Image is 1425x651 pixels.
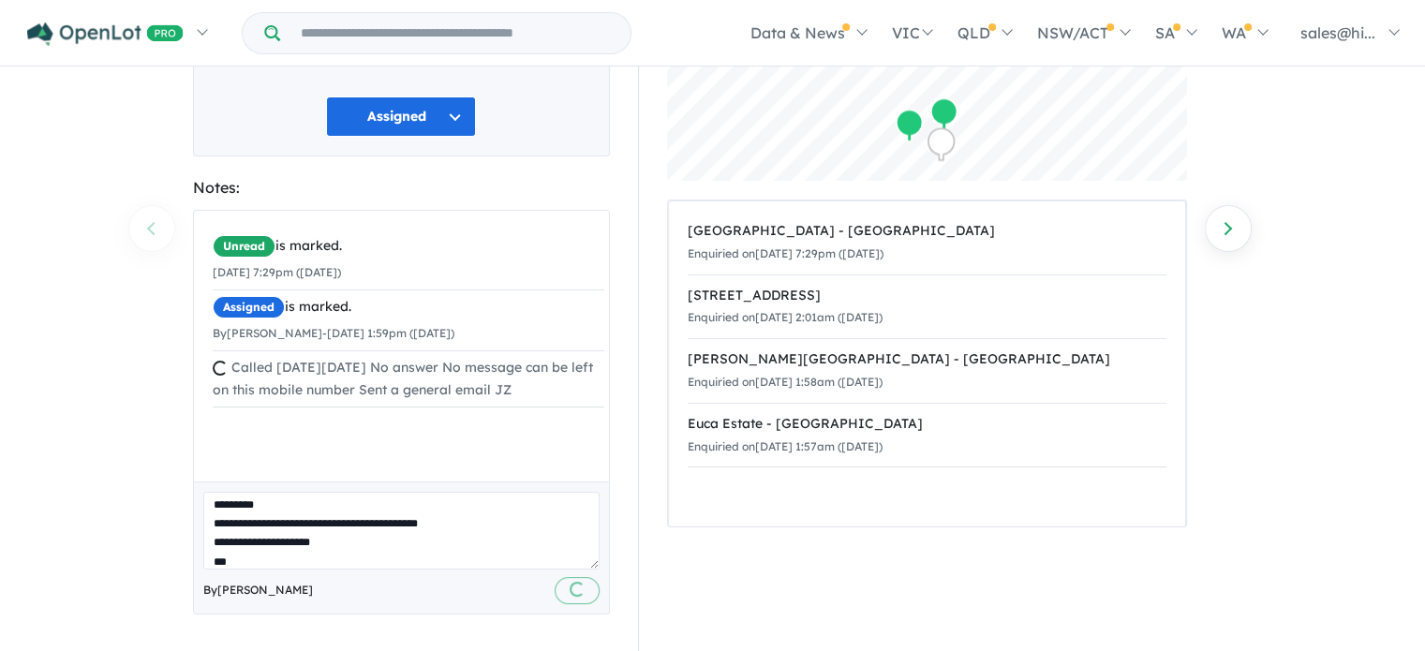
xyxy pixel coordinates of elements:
[203,581,313,599] span: By [PERSON_NAME]
[213,326,454,340] small: By [PERSON_NAME] - [DATE] 1:59pm ([DATE])
[213,359,593,398] span: Called [DATE][DATE] No answer No message can be left on this mobile number Sent a general email JZ
[284,13,627,53] input: Try estate name, suburb, builder or developer
[927,127,955,162] div: Map marker
[688,338,1166,404] a: [PERSON_NAME][GEOGRAPHIC_DATA] - [GEOGRAPHIC_DATA]Enquiried on[DATE] 1:58am ([DATE])
[1300,23,1375,42] span: sales@hi...
[688,310,883,324] small: Enquiried on [DATE] 2:01am ([DATE])
[213,235,275,258] span: Unread
[688,348,1166,371] div: [PERSON_NAME][GEOGRAPHIC_DATA] - [GEOGRAPHIC_DATA]
[213,265,341,279] small: [DATE] 7:29pm ([DATE])
[213,296,285,318] span: Assigned
[27,22,184,46] img: Openlot PRO Logo White
[326,96,476,137] button: Assigned
[688,220,1166,243] div: [GEOGRAPHIC_DATA] - [GEOGRAPHIC_DATA]
[688,246,883,260] small: Enquiried on [DATE] 7:29pm ([DATE])
[895,109,923,143] div: Map marker
[688,285,1166,307] div: [STREET_ADDRESS]
[688,274,1166,340] a: [STREET_ADDRESS]Enquiried on[DATE] 2:01am ([DATE])
[193,175,610,200] div: Notes:
[929,97,957,132] div: Map marker
[213,296,604,318] div: is marked.
[688,439,883,453] small: Enquiried on [DATE] 1:57am ([DATE])
[688,375,883,389] small: Enquiried on [DATE] 1:58am ([DATE])
[213,235,604,258] div: is marked.
[688,413,1166,436] div: Euca Estate - [GEOGRAPHIC_DATA]
[688,211,1166,275] a: [GEOGRAPHIC_DATA] - [GEOGRAPHIC_DATA]Enquiried on[DATE] 7:29pm ([DATE])
[688,403,1166,468] a: Euca Estate - [GEOGRAPHIC_DATA]Enquiried on[DATE] 1:57am ([DATE])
